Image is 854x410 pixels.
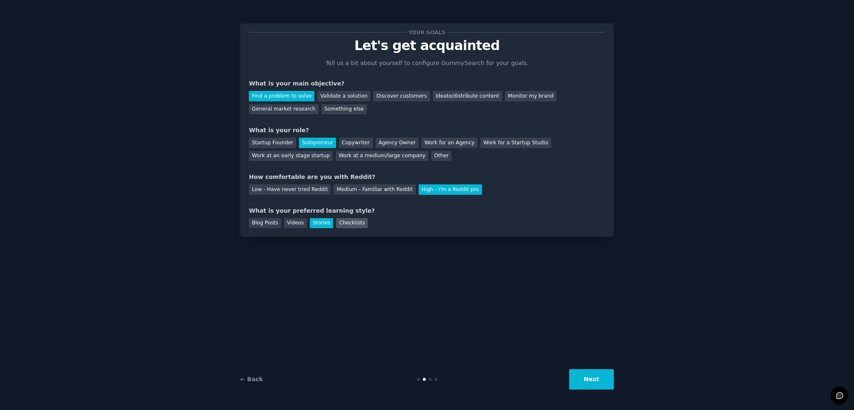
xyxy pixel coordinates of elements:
[334,184,415,195] div: Medium - Familiar with Reddit
[249,91,314,101] div: Find a problem to solve
[284,218,307,229] div: Videos
[505,91,556,101] div: Monitor my brand
[249,138,296,148] div: Startup Founder
[376,138,419,148] div: Agency Owner
[336,151,428,161] div: Work at a medium/large company
[249,38,605,53] p: Let's get acquainted
[240,376,263,382] a: ← Back
[336,218,368,229] div: Checklists
[249,173,605,181] div: How comfortable are you with Reddit?
[249,218,281,229] div: Blog Posts
[431,151,452,161] div: Other
[249,184,331,195] div: Low - Have never tried Reddit
[299,138,336,148] div: Solopreneur
[569,369,614,390] button: Next
[322,59,532,68] p: Tell us a bit about yourself to configure GummySearch for your goals.
[422,138,477,148] div: Work for an Agency
[249,126,605,135] div: What is your role?
[480,138,551,148] div: Work for a Startup Studio
[249,79,605,88] div: What is your main objective?
[322,104,367,115] div: Something else
[317,91,370,101] div: Validate a solution
[249,151,333,161] div: Work at an early stage startup
[433,91,502,101] div: Ideate/distribute content
[310,218,333,229] div: Stories
[339,138,373,148] div: Copywriter
[249,104,319,115] div: General market research
[419,184,482,195] div: High - I'm a Reddit pro
[249,206,605,215] div: What is your preferred learning style?
[407,28,447,37] span: Your goals
[373,91,430,101] div: Discover customers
